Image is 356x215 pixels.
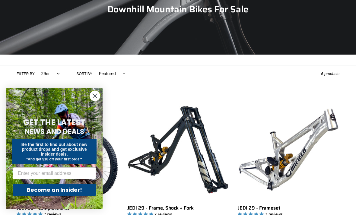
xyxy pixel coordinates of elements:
[17,71,35,77] label: Filter by
[26,157,82,161] span: *And get $10 off your first order*
[107,2,249,17] span: Downhill Mountain Bikes For Sale
[13,167,96,179] input: Enter your email address
[21,142,87,157] span: Be the first to find out about new product drops and get exclusive insider deals.
[77,71,92,77] label: Sort by
[23,117,85,128] span: GET THE LATEST
[90,91,100,101] button: Close dialog
[321,72,339,76] span: 6 products
[25,127,84,136] span: NEWS AND DEALS
[13,184,96,196] button: Become an Insider!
